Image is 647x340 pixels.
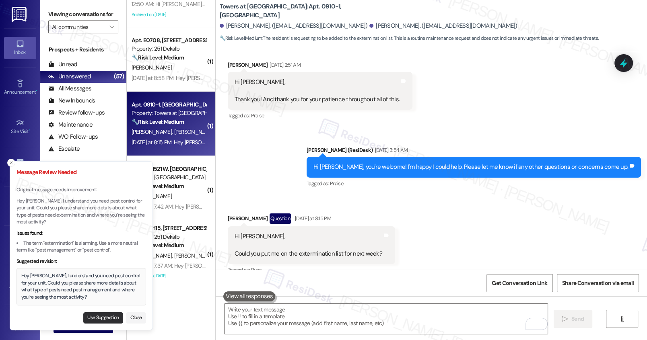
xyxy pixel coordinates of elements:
div: Property: Towers at [GEOGRAPHIC_DATA] [132,109,206,117]
div: [PERSON_NAME]. ([EMAIL_ADDRESS][DOMAIN_NAME]) [220,22,368,30]
div: Tagged as: [307,178,641,189]
div: Tagged as: [228,264,395,276]
div: Issues found: [16,230,146,237]
span: : The resident is requesting to be added to the extermination list. This is a routine maintenance... [220,34,599,43]
a: Account [4,313,36,335]
div: Archived on [DATE] [131,271,207,281]
textarea: To enrich screen reader interactions, please activate Accessibility in Grammarly extension settings [225,304,547,334]
div: Property: 251 Dekalb [132,233,206,241]
div: [DATE] 2:51 AM [268,61,301,69]
span: Praise [251,112,264,119]
div: [PERSON_NAME]. ([EMAIL_ADDRESS][DOMAIN_NAME]) [369,22,517,30]
h3: Message Review Needed [16,168,146,176]
a: Inbox [4,37,36,59]
i:  [109,24,114,30]
a: Buildings [4,195,36,217]
div: [DATE] 3:54 AM [373,146,408,154]
span: Send [571,315,584,323]
div: WO Follow-ups [48,133,98,141]
span: [PERSON_NAME] [132,64,172,71]
div: New Inbounds [48,96,95,105]
p: Hey [PERSON_NAME], I understand you need pest control for your unit. Could you please share more ... [16,198,146,226]
span: Bugs [251,266,261,273]
div: 12:50 AM: Hi [PERSON_NAME]! I'm checking in on your latest work order (Roaches E mail attached., ... [132,0,584,8]
div: Hey [PERSON_NAME], I understand you need pest control for your unit. Could you please share more ... [21,272,142,301]
div: [PERSON_NAME] [228,213,395,226]
div: Suggested revision: [16,258,146,265]
span: [PERSON_NAME] [132,193,172,200]
div: Unanswered [48,72,91,81]
div: [DATE] at 8:58 PM: Hey [PERSON_NAME], we appreciate your text! We'll be back at 11AM to help you ... [132,74,494,82]
span: • [29,127,30,133]
a: Templates • [4,274,36,296]
button: Close [126,312,146,324]
i:  [619,316,625,322]
div: [PERSON_NAME] (ResiDesk) [307,146,641,157]
div: [DATE] at 8:15 PM: Hey [PERSON_NAME] and [PERSON_NAME], we appreciate your text! We'll be back at... [132,139,544,146]
div: Hi [PERSON_NAME], Thank you! And thank you for your patience throughout all of this. [235,78,400,104]
div: Question [270,213,291,223]
div: Maintenance [48,121,93,129]
strong: 🔧 Risk Level: Medium [132,118,184,125]
div: All Messages [48,84,91,93]
span: Get Conversation Link [492,279,547,287]
div: Property: 251 Dekalb [132,45,206,53]
div: [PERSON_NAME] [228,61,413,72]
label: Viewing conversations for [48,8,118,20]
a: Insights • [4,156,36,177]
span: • [36,88,37,94]
button: Get Conversation Link [486,274,552,292]
div: Review follow-ups [48,109,105,117]
div: Apt. 0910-1, [GEOGRAPHIC_DATA] [132,100,206,109]
div: Apt. E0708, [STREET_ADDRESS] [132,36,206,45]
div: Apt. WPH15, [STREET_ADDRESS] [132,224,206,232]
input: All communities [52,20,105,33]
div: Archived on [DATE] [131,10,207,20]
button: Use Suggestion [83,312,123,324]
div: Hi [PERSON_NAME], Could you put me on the extermination list for next week? [235,232,382,258]
div: Tagged as: [228,110,413,121]
strong: 🔧 Risk Level: Medium [220,35,262,41]
div: Prospects + Residents [40,45,126,54]
div: Hi [PERSON_NAME], you're welcome! I'm happy I could help. Please let me know if any other questio... [313,163,628,171]
strong: 🔧 Risk Level: Medium [132,54,184,61]
img: ResiDesk Logo [12,7,28,22]
span: [PERSON_NAME] [132,128,174,135]
strong: 🔧 Risk Level: Medium [132,182,184,190]
button: Share Conversation via email [557,274,639,292]
a: Leads [4,235,36,256]
span: Share Conversation via email [562,279,634,287]
div: [DATE] at 8:15 PM [293,214,331,223]
span: [PERSON_NAME] [174,128,214,135]
div: (57) [112,70,126,83]
div: Unread [48,60,77,69]
strong: 🔧 Risk Level: Medium [132,242,184,249]
span: [PERSON_NAME] [174,252,214,259]
div: Apt. A4, 1521 W. [GEOGRAPHIC_DATA] [132,165,206,173]
div: Property: [GEOGRAPHIC_DATA] [132,173,206,182]
span: Praise [330,180,343,187]
p: Original message needs improvement: [16,186,146,194]
div: Escalate [48,145,80,153]
button: Send [554,310,593,328]
a: Site Visit • [4,116,36,138]
b: Towers at [GEOGRAPHIC_DATA]: Apt. 0910-1, [GEOGRAPHIC_DATA] [220,2,381,20]
i:  [562,316,568,322]
li: The term "extermination" is alarming. Use a more neutral term like "pest management" or "pest con... [16,240,146,254]
button: Close toast [7,159,15,167]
